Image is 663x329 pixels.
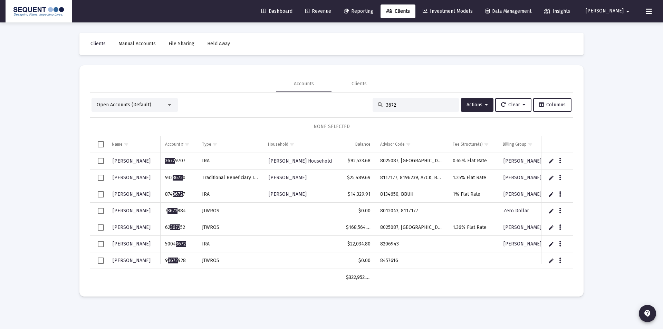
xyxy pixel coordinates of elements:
[165,142,183,147] div: Account #
[98,191,104,197] div: Select row
[197,170,263,186] td: Traditional Beneficiary Ira
[112,255,151,265] a: [PERSON_NAME]
[197,252,263,269] td: JTWROS
[503,206,530,216] a: Zero Dollar
[375,170,448,186] td: 8117177, 8196239, A7CK, BHWP
[544,8,570,14] span: Insights
[503,189,573,199] a: [PERSON_NAME] Billing Group
[98,158,104,164] div: Select row
[124,142,129,147] span: Show filter options for column 'Name'
[197,203,263,219] td: JTWROS
[90,136,573,286] div: Data grid
[577,4,640,18] button: [PERSON_NAME]
[533,98,571,112] button: Columns
[586,8,624,14] span: [PERSON_NAME]
[269,158,332,164] span: [PERSON_NAME] Household
[112,142,123,147] div: Name
[112,206,151,216] a: [PERSON_NAME]
[503,222,573,232] a: [PERSON_NAME] Billing Group
[107,136,160,153] td: Column Name
[503,156,573,166] a: [PERSON_NAME] Billing Group
[113,191,151,197] span: [PERSON_NAME]
[386,8,410,14] span: Clients
[486,8,531,14] span: Data Management
[98,208,104,214] div: Select row
[269,175,307,181] span: [PERSON_NAME]
[375,219,448,236] td: 8025087, [GEOGRAPHIC_DATA]
[548,175,554,181] a: Edit
[118,41,156,47] span: Manual Accounts
[341,236,376,252] td: $22,034.80
[528,142,533,147] span: Show filter options for column 'Billing Group'
[197,153,263,170] td: IRA
[453,142,483,147] div: Fee Structure(s)
[386,102,454,108] input: Search
[98,175,104,181] div: Select row
[503,158,572,164] span: [PERSON_NAME] Billing Group
[341,136,376,153] td: Column Balance
[341,153,376,170] td: $92,533.68
[289,142,295,147] span: Show filter options for column 'Household'
[381,4,415,18] a: Clients
[113,208,151,214] span: [PERSON_NAME]
[423,8,473,14] span: Investment Models
[113,158,151,164] span: [PERSON_NAME]
[169,41,194,47] span: File Sharing
[503,175,572,181] span: [PERSON_NAME] Billing Group
[375,203,448,219] td: 8012043, 8117177
[168,258,178,263] span: 3672
[268,156,333,166] a: [PERSON_NAME] Household
[375,186,448,203] td: 8134650, BBUH
[173,191,183,197] span: 3672
[11,4,67,18] img: Dashboard
[176,241,186,247] span: 3672
[95,123,568,130] div: NONE SELECTED
[160,170,197,186] td: 932 0
[448,170,498,186] td: 1.25% Flat Rate
[375,236,448,252] td: 8206943
[341,186,376,203] td: $14,329.91
[344,8,373,14] span: Reporting
[112,239,151,249] a: [PERSON_NAME]
[202,37,236,51] a: Held Away
[160,236,197,252] td: 5004
[480,4,537,18] a: Data Management
[268,189,307,199] a: [PERSON_NAME]
[643,309,652,318] mat-icon: contact_support
[495,98,531,112] button: Clear
[375,252,448,269] td: 8457616
[197,236,263,252] td: IRA
[448,153,498,170] td: 0.65% Flat Rate
[165,158,175,164] span: 3672
[207,41,230,47] span: Held Away
[380,142,405,147] div: Advisor Code
[341,170,376,186] td: $25,489.69
[548,191,554,197] a: Edit
[341,219,376,236] td: $168,564.85
[98,241,104,247] div: Select row
[352,80,367,87] div: Clients
[498,136,573,153] td: Column Billing Group
[160,153,197,170] td: 9707
[98,141,104,147] div: Select all
[160,203,197,219] td: 7 884
[341,203,376,219] td: $0.00
[113,258,151,263] span: [PERSON_NAME]
[548,258,554,264] a: Edit
[263,136,341,153] td: Column Household
[503,208,529,214] span: Zero Dollar
[167,208,177,214] span: 3672
[112,189,151,199] a: [PERSON_NAME]
[406,142,411,147] span: Show filter options for column 'Advisor Code'
[113,37,161,51] a: Manual Accounts
[261,8,292,14] span: Dashboard
[163,37,200,51] a: File Sharing
[97,102,151,108] span: Open Accounts (Default)
[113,224,151,230] span: [PERSON_NAME]
[112,222,151,232] a: [PERSON_NAME]
[112,173,151,183] a: [PERSON_NAME]
[624,4,632,18] mat-icon: arrow_drop_down
[197,136,263,153] td: Column Type
[268,173,307,183] a: [PERSON_NAME]
[160,136,197,153] td: Column Account #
